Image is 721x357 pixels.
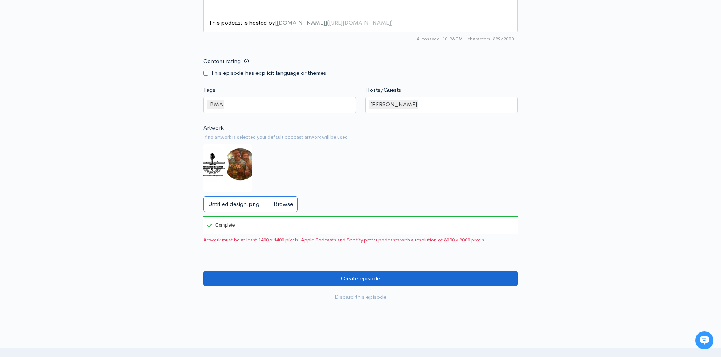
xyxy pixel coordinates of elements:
[207,100,224,109] div: IBMA
[329,19,391,26] span: [URL][DOMAIN_NAME]
[275,19,277,26] span: [
[211,69,328,77] label: This episode has explicit language or themes.
[327,19,329,26] span: (
[365,86,401,94] label: Hosts/Guests
[209,19,393,26] span: This podcast is hosted by
[12,100,140,115] button: New conversation
[207,223,235,227] div: Complete
[203,236,518,244] span: Artwork must be at least 1400 x 1400 pixels. Apple Podcasts and Spotify prefer podcasts with a re...
[203,216,236,234] div: Complete
[695,331,713,349] iframe: gist-messenger-bubble-iframe
[203,289,518,305] a: Discard this episode
[417,36,463,42] span: Autosaved: 10:36 PM
[22,142,135,157] input: Search articles
[203,133,518,141] small: If no artwork is selected your default podcast artwork will be used
[369,100,418,109] div: [PERSON_NAME]
[391,19,393,26] span: )
[11,37,140,49] h1: Hi 👋
[203,216,518,217] div: 100%
[203,86,215,94] label: Tags
[209,2,222,9] span: -----
[10,130,141,139] p: Find an answer quickly
[203,271,518,286] input: Create episode
[467,36,514,42] span: 382/2000
[49,105,91,111] span: New conversation
[277,19,325,26] span: [DOMAIN_NAME]
[11,50,140,87] h2: Just let us know if you need anything and we'll be happy to help! 🙂
[203,124,224,132] label: Artwork
[325,19,327,26] span: ]
[203,54,241,69] label: Content rating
